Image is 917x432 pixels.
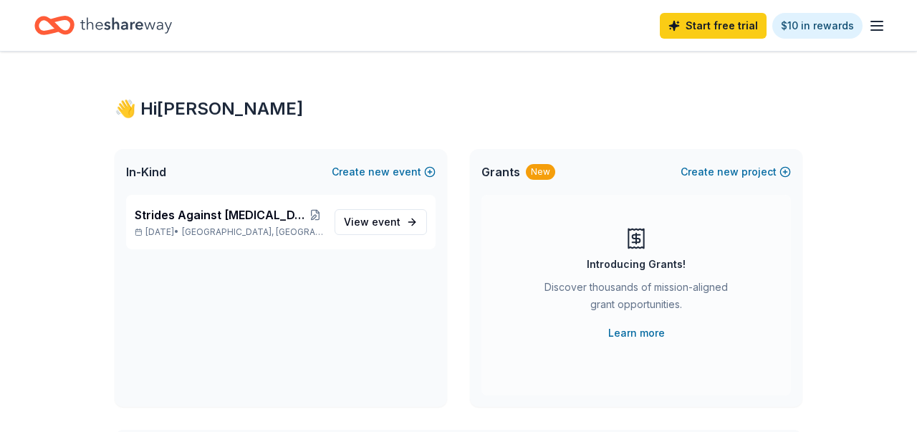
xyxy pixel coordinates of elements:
a: View event [335,209,427,235]
p: [DATE] • [135,226,323,238]
div: 👋 Hi [PERSON_NAME] [115,97,802,120]
span: new [368,163,390,181]
button: Createnewproject [681,163,791,181]
span: new [717,163,739,181]
span: Strides Against [MEDICAL_DATA], Second Annual Walk [135,206,307,224]
a: $10 in rewards [772,13,863,39]
div: Discover thousands of mission-aligned grant opportunities. [539,279,734,319]
div: New [526,164,555,180]
a: Learn more [608,325,665,342]
span: In-Kind [126,163,166,181]
span: [GEOGRAPHIC_DATA], [GEOGRAPHIC_DATA] [182,226,323,238]
span: event [372,216,400,228]
span: Grants [481,163,520,181]
a: Start free trial [660,13,767,39]
span: View [344,213,400,231]
div: Introducing Grants! [587,256,686,273]
button: Createnewevent [332,163,436,181]
a: Home [34,9,172,42]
